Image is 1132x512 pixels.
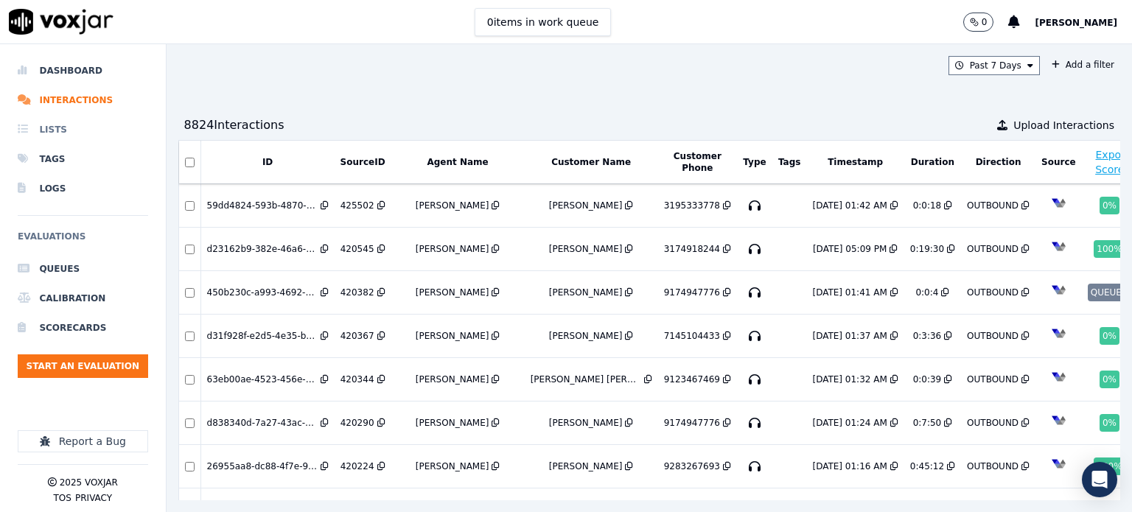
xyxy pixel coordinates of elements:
div: 420224 [340,460,374,472]
button: Past 7 Days [948,56,1040,75]
button: [PERSON_NAME] [1035,13,1132,31]
img: VICIDIAL_icon [1046,320,1072,346]
button: 0items in work queue [475,8,612,36]
div: Open Intercom Messenger [1082,462,1117,497]
div: 100 % [1094,457,1125,475]
p: 2025 Voxjar [60,477,118,488]
button: Source [1041,156,1076,168]
div: [DATE] 01:16 AM [812,460,887,472]
div: 3174918244 [664,243,720,255]
button: Privacy [75,492,112,504]
div: 7145104433 [664,330,720,342]
div: 450b230c-a993-4692-9db3-dc5bc773337a [207,287,318,298]
div: [PERSON_NAME] [549,330,623,342]
a: Queues [18,254,148,284]
div: QUEUED [1088,284,1131,301]
li: Calibration [18,284,148,313]
div: [PERSON_NAME] [416,460,489,472]
button: TOS [54,492,71,504]
button: ID [262,156,273,168]
div: 0:3:36 [913,330,942,342]
div: 100 % [1094,240,1125,258]
div: 0:7:50 [913,417,942,429]
img: voxjar logo [9,9,113,35]
div: [DATE] 01:41 AM [812,287,887,298]
div: 0:0:4 [915,287,938,298]
div: 0:19:30 [910,243,944,255]
div: 9174947776 [664,417,720,429]
div: [DATE] 01:24 AM [812,417,887,429]
div: [PERSON_NAME] [PERSON_NAME] [531,374,641,385]
div: 0 % [1100,327,1119,345]
img: VICIDIAL_icon [1046,277,1072,303]
div: OUTBOUND [967,374,1019,385]
div: OUTBOUND [967,200,1019,211]
div: 0:0:39 [913,374,942,385]
button: 0 [963,13,1009,32]
div: 9123467469 [664,374,720,385]
div: [PERSON_NAME] [549,460,623,472]
span: Upload Interactions [1013,118,1114,133]
div: d838340d-7a27-43ac-868e-9efff786d6b4 [207,417,318,429]
a: Interactions [18,85,148,115]
button: Direction [976,156,1021,168]
div: 8824 Interaction s [184,116,284,134]
div: OUTBOUND [967,417,1019,429]
div: [PERSON_NAME] [549,417,623,429]
img: VICIDIAL_icon [1046,364,1072,390]
button: Customer Phone [664,150,731,174]
div: 3195333778 [664,200,720,211]
div: OUTBOUND [967,243,1019,255]
div: [PERSON_NAME] [416,374,489,385]
a: Scorecards [18,313,148,343]
div: OUTBOUND [967,330,1019,342]
div: [DATE] 05:09 PM [813,243,887,255]
div: 63eb00ae-4523-456e-bc38-9decae992fe8 [207,374,318,385]
img: VICIDIAL_icon [1046,451,1072,477]
button: Timestamp [828,156,883,168]
a: Tags [18,144,148,174]
div: d31f928f-e2d5-4e35-b04b-fa46b6c97398 [207,330,318,342]
img: VICIDIAL_icon [1046,407,1072,433]
div: 9174947776 [664,287,720,298]
div: 420382 [340,287,374,298]
button: Agent Name [427,156,488,168]
div: [PERSON_NAME] [416,330,489,342]
div: [PERSON_NAME] [416,200,489,211]
button: Report a Bug [18,430,148,452]
div: OUTBOUND [967,287,1019,298]
div: [DATE] 01:37 AM [812,330,887,342]
div: [PERSON_NAME] [549,287,623,298]
div: [DATE] 01:42 AM [812,200,887,211]
div: 0 % [1100,414,1119,432]
button: Type [743,156,766,168]
button: Start an Evaluation [18,354,148,378]
div: [DATE] 01:32 AM [812,374,887,385]
img: VICIDIAL_icon [1046,190,1072,216]
span: [PERSON_NAME] [1035,18,1117,28]
div: 420344 [340,374,374,385]
div: [PERSON_NAME] [416,287,489,298]
div: 420290 [340,417,374,429]
div: 0:45:12 [910,460,944,472]
div: 420545 [340,243,374,255]
img: VICIDIAL_icon [1046,234,1072,259]
li: Lists [18,115,148,144]
p: 0 [982,16,988,28]
div: 0:0:18 [913,200,942,211]
a: Dashboard [18,56,148,85]
button: 0 [963,13,994,32]
h6: Evaluations [18,228,148,254]
div: 9283267693 [664,460,720,472]
a: Logs [18,174,148,203]
div: [PERSON_NAME] [549,200,623,211]
button: Customer Name [551,156,631,168]
button: Add a filter [1046,56,1120,74]
button: Tags [778,156,800,168]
